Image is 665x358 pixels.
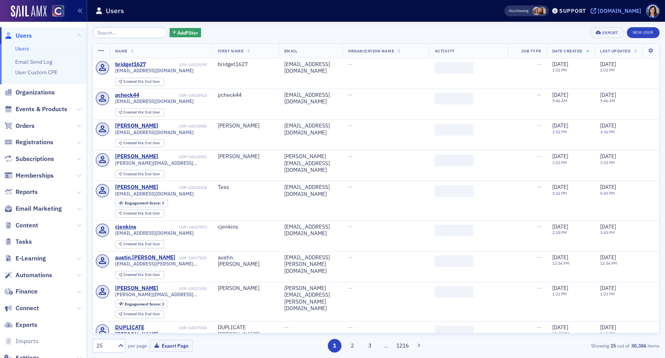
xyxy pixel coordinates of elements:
[435,62,474,74] span: ‌
[600,285,616,292] span: [DATE]
[348,285,352,292] span: —
[115,68,194,73] span: [EMAIL_ADDRESS][DOMAIN_NAME]
[284,153,337,174] div: [PERSON_NAME][EMAIL_ADDRESS][DOMAIN_NAME]
[552,160,567,165] time: 1:03 PM
[348,153,352,160] span: —
[170,28,201,38] button: AddFilter
[159,124,207,129] div: USR-14018586
[218,61,273,68] div: bridget1627
[123,140,145,145] span: Created Via :
[115,184,158,191] a: [PERSON_NAME]
[123,80,160,84] div: End User
[552,291,567,297] time: 1:22 PM
[123,171,145,176] span: Created Via :
[600,183,616,190] span: [DATE]
[11,5,47,18] a: SailAMX
[521,48,541,54] span: Job Type
[115,78,164,86] div: Created Via: End User
[590,27,624,38] button: Export
[363,339,377,353] button: 3
[115,199,168,207] div: Engagement Score: 3
[284,122,337,136] div: [EMAIL_ADDRESS][DOMAIN_NAME]
[16,321,37,329] span: Exports
[348,254,352,261] span: —
[115,324,178,338] div: DUPLICATE [PERSON_NAME]
[4,304,39,313] a: Connect
[396,339,409,353] button: 1216
[4,138,53,147] a: Registrations
[600,122,616,129] span: [DATE]
[598,7,641,14] div: [DOMAIN_NAME]
[328,339,341,353] button: 1
[348,48,394,54] span: Organization Name
[137,225,207,230] div: USR-14017970
[4,105,67,114] a: Events & Products
[123,242,160,246] div: End User
[627,27,660,38] a: New User
[600,223,616,230] span: [DATE]
[115,191,194,197] span: [EMAIL_ADDRESS][DOMAIN_NAME]
[179,325,207,330] div: USR-14017008
[600,160,615,165] time: 1:03 PM
[600,67,615,73] time: 2:02 PM
[115,292,207,297] span: [PERSON_NAME][EMAIL_ADDRESS][PERSON_NAME][DOMAIN_NAME]
[537,223,541,230] span: —
[115,98,194,104] span: [EMAIL_ADDRESS][DOMAIN_NAME]
[552,91,568,98] span: [DATE]
[16,138,53,147] span: Registrations
[16,204,62,213] span: Email Marketing
[537,61,541,68] span: —
[552,48,583,54] span: Date Created
[123,312,160,316] div: End User
[123,272,145,277] span: Created Via :
[537,285,541,292] span: —
[552,183,568,190] span: [DATE]
[552,223,568,230] span: [DATE]
[537,153,541,160] span: —
[4,238,32,246] a: Tasks
[125,201,164,205] div: 3
[52,5,64,17] img: SailAMX
[47,5,64,18] a: View Homepage
[115,240,164,248] div: Created Via: End User
[348,122,352,129] span: —
[123,110,160,115] div: End User
[552,260,569,266] time: 12:56 PM
[600,254,616,261] span: [DATE]
[128,342,147,349] label: per page
[538,7,546,15] span: Sheila Duggan
[16,304,39,313] span: Connect
[537,122,541,129] span: —
[140,93,207,98] div: USR-14018914
[4,171,54,180] a: Memberships
[537,183,541,190] span: —
[284,324,289,331] span: —
[600,230,615,235] time: 3:45 PM
[115,310,164,318] div: Created Via: End User
[552,129,567,134] time: 1:52 PM
[630,342,647,349] strong: 30,386
[123,211,145,216] span: Created Via :
[552,230,567,235] time: 2:28 PM
[600,48,630,54] span: Last Updated
[435,286,474,298] span: ‌
[125,200,162,206] span: Engagement Score :
[115,153,158,160] a: [PERSON_NAME]
[115,92,139,99] div: pcheck44
[16,171,54,180] span: Memberships
[16,254,46,263] span: E-Learning
[348,91,352,98] span: —
[552,254,568,261] span: [DATE]
[435,93,474,105] span: ‌
[552,153,568,160] span: [DATE]
[115,108,164,117] div: Created Via: End User
[602,31,618,35] div: Export
[115,254,175,261] div: austin.[PERSON_NAME]
[115,122,158,129] div: [PERSON_NAME]
[559,7,586,14] div: Support
[4,204,62,213] a: Email Marketing
[284,224,337,237] div: [EMAIL_ADDRESS][DOMAIN_NAME]
[284,61,337,75] div: [EMAIL_ADDRESS][DOMAIN_NAME]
